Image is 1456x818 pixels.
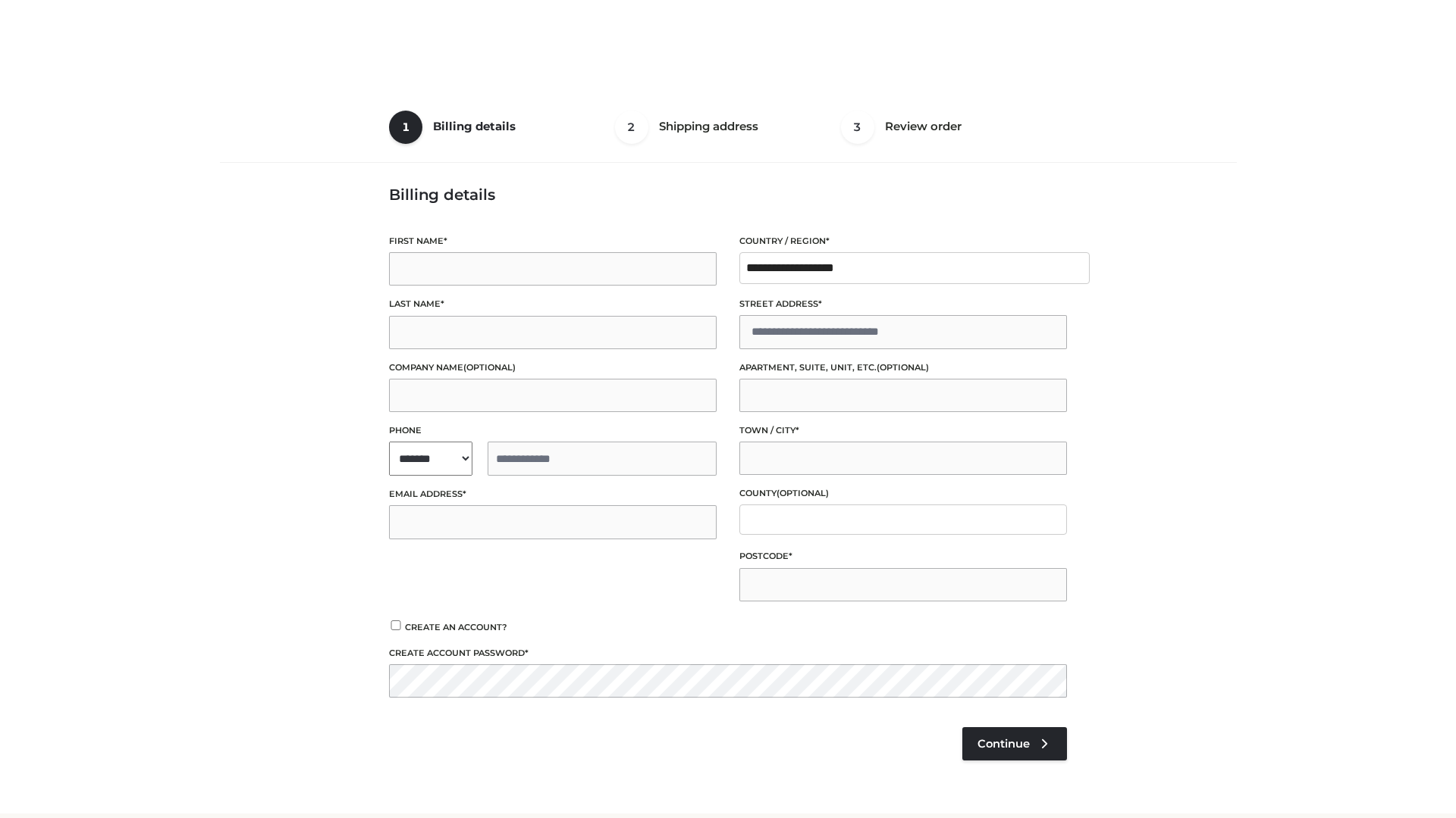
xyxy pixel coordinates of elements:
label: Postcode [739,549,1067,564]
label: Last name [389,297,717,311]
label: First name [389,234,717,248]
span: Shipping address [659,119,758,133]
span: (optional) [463,362,516,373]
h3: Billing details [389,186,1067,204]
label: Street address [739,297,1067,311]
span: (optional) [777,488,829,498]
input: Create an account? [389,620,403,630]
label: Company name [389,361,717,375]
span: Billing details [433,119,516,133]
span: 2 [615,111,648,144]
label: County [739,486,1067,501]
span: Review order [885,119,962,133]
label: Town / City [739,423,1067,438]
label: Phone [389,423,717,438]
label: Apartment, suite, unit, etc. [739,361,1067,375]
label: Email address [389,487,717,501]
label: Create account password [389,646,1067,660]
label: Country / Region [739,234,1067,248]
a: Continue [962,727,1067,760]
span: 3 [841,111,874,144]
span: Continue [977,737,1030,751]
span: 1 [389,111,422,144]
span: (optional) [877,362,929,373]
span: Create an account? [405,622,507,632]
